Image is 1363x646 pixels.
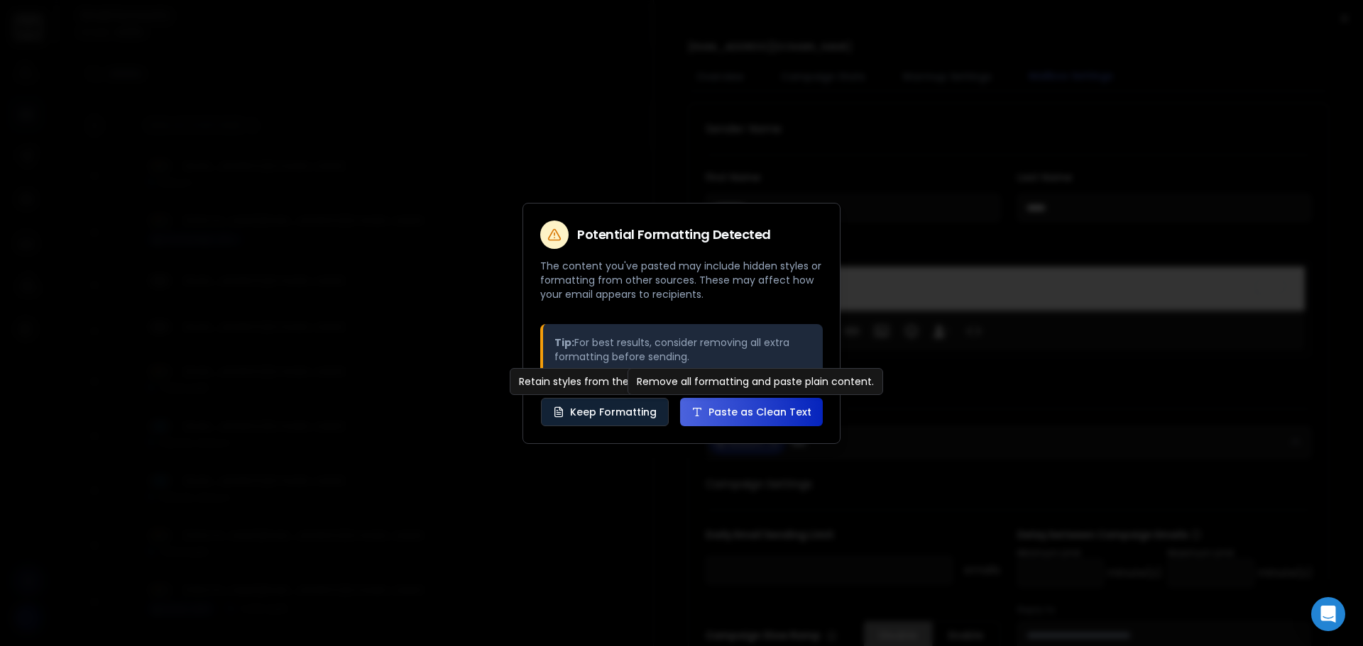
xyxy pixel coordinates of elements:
button: Paste as Clean Text [680,398,823,426]
button: Keep Formatting [541,398,669,426]
p: For best results, consider removing all extra formatting before sending. [554,335,811,364]
h2: Potential Formatting Detected [577,228,771,241]
div: Retain styles from the original source. [510,368,716,395]
div: Remove all formatting and paste plain content. [628,368,883,395]
div: Open Intercom Messenger [1311,597,1345,631]
strong: Tip: [554,335,574,350]
p: The content you've pasted may include hidden styles or formatting from other sources. These may a... [540,259,823,301]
